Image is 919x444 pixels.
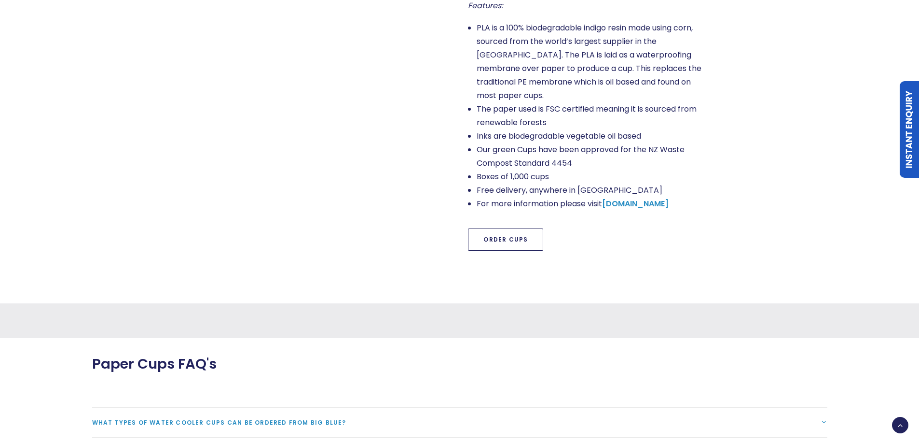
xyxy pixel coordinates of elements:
[477,21,701,102] li: PLA is a 100% biodegradable indigo resin made using corn, sourced from the world’s largest suppli...
[92,408,827,437] a: What types of water cooler cups can be ordered from Big Blue?
[602,198,669,209] a: [DOMAIN_NAME]
[477,197,701,211] li: For more information please visit
[477,170,701,184] li: Boxes of 1,000 cups
[477,102,701,129] li: The paper used is FSC certified meaning it is sourced from renewable forests
[92,418,346,427] span: What types of water cooler cups can be ordered from Big Blue?
[855,380,905,430] iframe: Chatbot
[900,81,919,178] a: Instant Enquiry
[477,129,701,143] li: Inks are biodegradable vegetable oil based
[477,143,701,170] li: Our green Cups have been approved for the NZ Waste Compost Standard 4454
[468,229,543,251] a: Order Cups
[477,184,701,197] li: Free delivery, anywhere in [GEOGRAPHIC_DATA]
[92,356,217,372] span: Paper Cups FAQ's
